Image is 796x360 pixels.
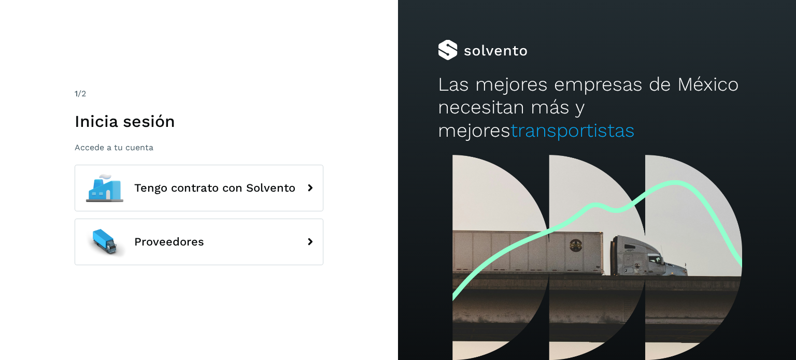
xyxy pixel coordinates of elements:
[134,182,295,194] span: Tengo contrato con Solvento
[75,142,323,152] p: Accede a tu cuenta
[75,89,78,98] span: 1
[75,111,323,131] h1: Inicia sesión
[438,73,756,142] h2: Las mejores empresas de México necesitan más y mejores
[134,236,204,248] span: Proveedores
[75,165,323,211] button: Tengo contrato con Solvento
[75,88,323,100] div: /2
[75,219,323,265] button: Proveedores
[510,119,635,141] span: transportistas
